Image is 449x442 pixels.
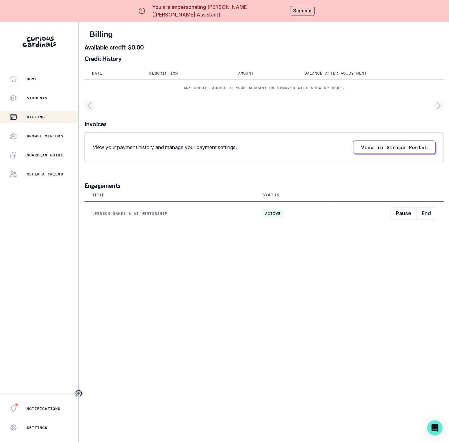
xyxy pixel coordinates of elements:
button: Sign out [291,6,315,16]
p: Browse Mentors [27,134,63,139]
p: Balance after adjustment [305,71,367,76]
p: Invoices [84,121,444,127]
button: Toggle sidebar [75,389,83,398]
p: Amount [238,71,254,76]
div: Title [92,193,105,198]
svg: page left [84,101,95,111]
div: Status [262,193,279,198]
img: Curious Cardinals Logo [23,36,56,47]
p: You are impersonating [PERSON_NAME] [[PERSON_NAME] Assistant] [152,3,288,18]
span: active [262,209,284,218]
h2: Billing [90,30,439,39]
p: Engagements [84,182,444,189]
p: Refer a friend [27,172,63,177]
p: Description [150,71,178,76]
p: Guardian Guide [27,153,63,158]
p: [PERSON_NAME]'s AI Mentorship [92,211,247,216]
button: End [416,207,436,220]
p: Settings [27,425,48,430]
p: Any credit added to your account or removed will show up here. [92,85,436,90]
p: Credit History [84,56,444,62]
p: Billing [27,115,45,120]
p: Home [27,76,37,82]
p: View your payment history and manage your payment settings. [93,143,237,151]
button: Pause [391,207,417,220]
p: Students [27,96,48,101]
p: Available credit: $0.00 [84,44,444,50]
p: Notifications [27,406,61,411]
button: View in Stripe Portal [353,141,436,154]
div: Open Intercom Messenger [427,420,443,436]
p: Date [92,71,103,76]
svg: page right [434,101,444,111]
